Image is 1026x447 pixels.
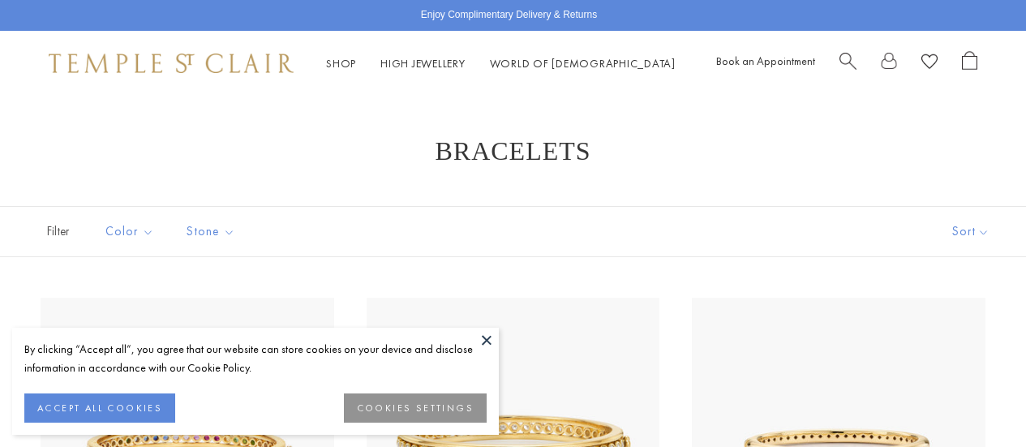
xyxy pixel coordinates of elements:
[421,7,597,24] p: Enjoy Complimentary Delivery & Returns
[716,54,815,68] a: Book an Appointment
[97,221,166,242] span: Color
[380,56,466,71] a: High JewelleryHigh Jewellery
[916,207,1026,256] button: Show sort by
[490,56,676,71] a: World of [DEMOGRAPHIC_DATA]World of [DEMOGRAPHIC_DATA]
[326,54,676,74] nav: Main navigation
[326,56,356,71] a: ShopShop
[93,213,166,250] button: Color
[962,51,977,76] a: Open Shopping Bag
[839,51,856,76] a: Search
[24,340,487,377] div: By clicking “Accept all”, you agree that our website can store cookies on your device and disclos...
[178,221,247,242] span: Stone
[49,54,294,73] img: Temple St. Clair
[921,51,938,76] a: View Wishlist
[174,213,247,250] button: Stone
[65,136,961,165] h1: Bracelets
[344,393,487,423] button: COOKIES SETTINGS
[24,393,175,423] button: ACCEPT ALL COOKIES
